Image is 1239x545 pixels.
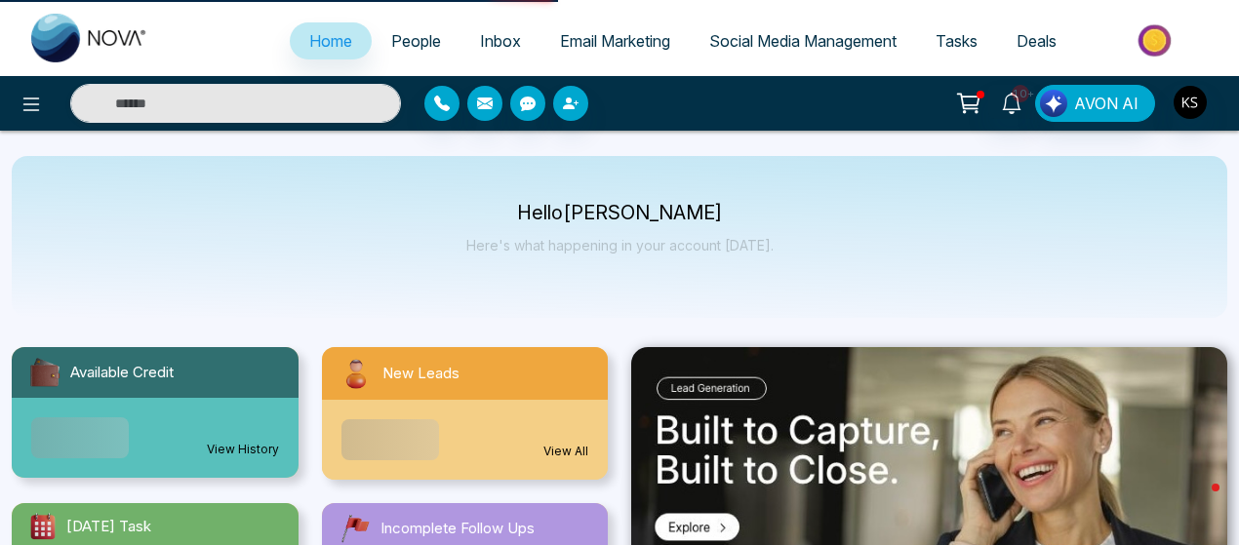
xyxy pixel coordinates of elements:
a: View All [543,443,588,460]
a: Deals [997,22,1076,59]
a: 10+ [988,85,1035,119]
a: New LeadsView All [310,347,620,480]
button: AVON AI [1035,85,1155,122]
span: Deals [1017,31,1057,51]
span: Social Media Management [709,31,897,51]
iframe: Intercom live chat [1173,479,1219,526]
span: Incomplete Follow Ups [380,518,535,540]
img: availableCredit.svg [27,355,62,390]
span: [DATE] Task [66,516,151,538]
a: Tasks [916,22,997,59]
span: Home [309,31,352,51]
span: Available Credit [70,362,174,384]
span: Inbox [480,31,521,51]
span: Tasks [936,31,978,51]
a: People [372,22,460,59]
span: People [391,31,441,51]
a: Email Marketing [540,22,690,59]
span: 10+ [1012,85,1029,102]
a: Inbox [460,22,540,59]
p: Hello [PERSON_NAME] [466,205,774,221]
a: Home [290,22,372,59]
img: Nova CRM Logo [31,14,148,62]
a: Social Media Management [690,22,916,59]
img: newLeads.svg [338,355,375,392]
p: Here's what happening in your account [DATE]. [466,237,774,253]
img: Lead Flow [1040,90,1067,117]
span: Email Marketing [560,31,670,51]
img: User Avatar [1174,86,1207,119]
span: AVON AI [1074,92,1139,115]
a: View History [207,441,279,458]
img: Market-place.gif [1086,19,1227,62]
span: New Leads [382,363,460,385]
img: todayTask.svg [27,511,59,542]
